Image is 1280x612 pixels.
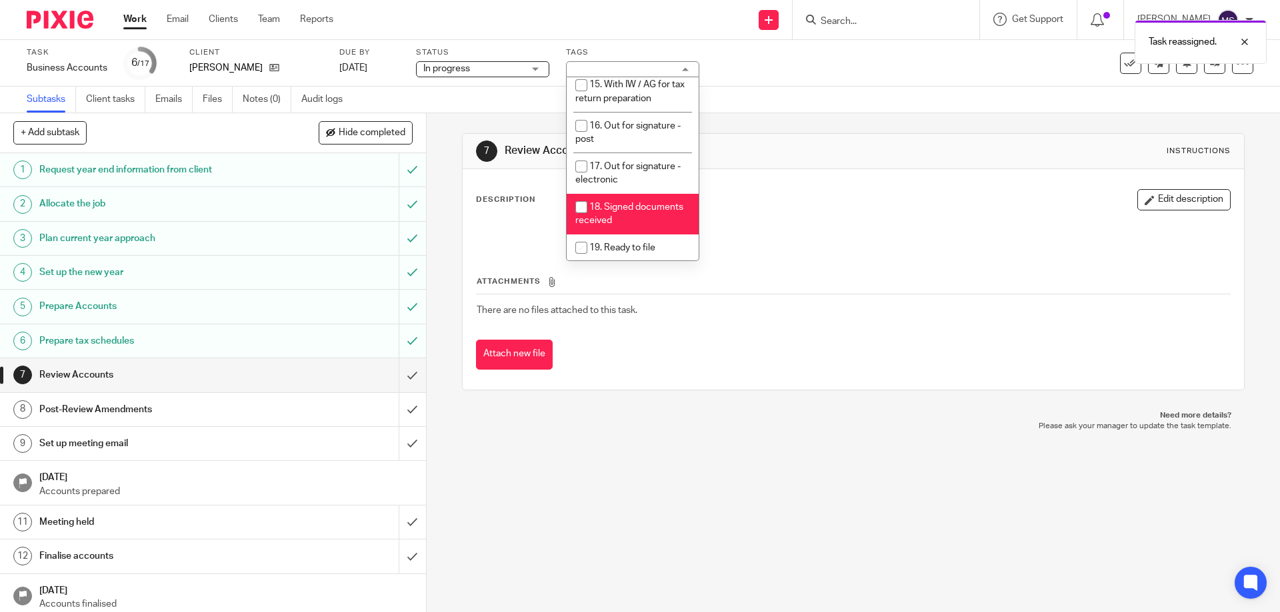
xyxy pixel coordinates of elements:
[167,13,189,26] a: Email
[300,13,333,26] a: Reports
[155,87,193,113] a: Emails
[39,262,270,282] h1: Set up the new year
[477,278,541,285] span: Attachments
[505,144,882,158] h1: Review Accounts
[39,512,270,532] h1: Meeting held
[339,63,367,73] span: [DATE]
[476,141,497,162] div: 7
[476,194,535,205] p: Description
[258,13,280,26] a: Team
[423,64,470,73] span: In progress
[475,421,1231,432] p: Please ask your manager to update the task template.
[416,47,549,58] label: Status
[339,128,405,139] span: Hide completed
[566,47,699,58] label: Tags
[339,47,399,58] label: Due by
[13,263,32,282] div: 4
[575,202,683,226] span: 18. Signed documents received
[39,485,413,498] p: Accounts prepared
[13,195,32,214] div: 2
[477,306,637,315] span: There are no files attached to this task.
[39,434,270,454] h1: Set up meeting email
[301,87,353,113] a: Audit logs
[476,340,553,370] button: Attach new file
[39,296,270,316] h1: Prepare Accounts
[189,61,263,75] p: [PERSON_NAME]
[189,47,323,58] label: Client
[86,87,145,113] a: Client tasks
[27,47,107,58] label: Task
[13,332,32,350] div: 6
[13,547,32,565] div: 12
[13,160,32,179] div: 1
[39,331,270,351] h1: Prepare tax schedules
[575,121,681,145] span: 16. Out for signature - post
[13,298,32,316] div: 5
[13,229,32,248] div: 3
[589,243,655,252] span: 19. Ready to file
[1149,35,1217,49] p: Task reassigned.
[13,366,32,384] div: 7
[1217,9,1239,31] img: svg%3E
[243,87,291,113] a: Notes (0)
[13,434,32,453] div: 9
[39,467,413,484] h1: [DATE]
[13,513,32,531] div: 11
[123,13,147,26] a: Work
[1167,146,1231,156] div: Instructions
[137,60,149,67] small: /17
[39,228,270,248] h1: Plan current year approach
[27,87,76,113] a: Subtasks
[1137,189,1231,210] button: Edit description
[27,61,107,75] div: Business Accounts
[209,13,238,26] a: Clients
[575,80,685,103] span: 15. With IW / AG for tax return preparation
[13,400,32,419] div: 8
[203,87,233,113] a: Files
[39,194,270,214] h1: Allocate the job
[575,162,681,185] span: 17. Out for signature - electronic
[475,410,1231,421] p: Need more details?
[39,546,270,566] h1: Finalise accounts
[319,121,413,144] button: Hide completed
[39,365,270,385] h1: Review Accounts
[39,160,270,180] h1: Request year end information from client
[27,11,93,29] img: Pixie
[13,121,87,144] button: + Add subtask
[39,597,413,611] p: Accounts finalised
[39,581,413,597] h1: [DATE]
[131,55,149,71] div: 6
[39,400,270,420] h1: Post-Review Amendments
